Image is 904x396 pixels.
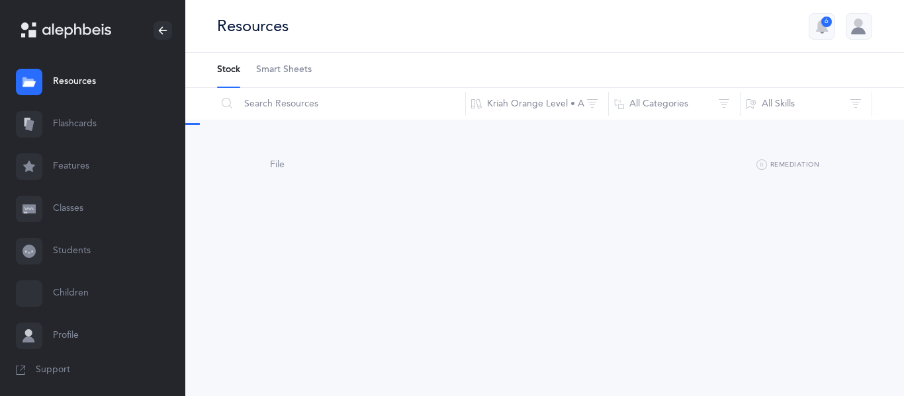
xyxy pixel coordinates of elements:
[217,15,289,37] div: Resources
[740,88,872,120] button: All Skills
[756,157,819,173] button: Remediation
[216,88,466,120] input: Search Resources
[256,63,312,77] span: Smart Sheets
[608,88,741,120] button: All Categories
[36,364,70,377] span: Support
[809,13,835,40] button: 6
[270,159,285,170] span: File
[821,17,832,27] div: 6
[465,88,609,120] button: Kriah Orange Level • A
